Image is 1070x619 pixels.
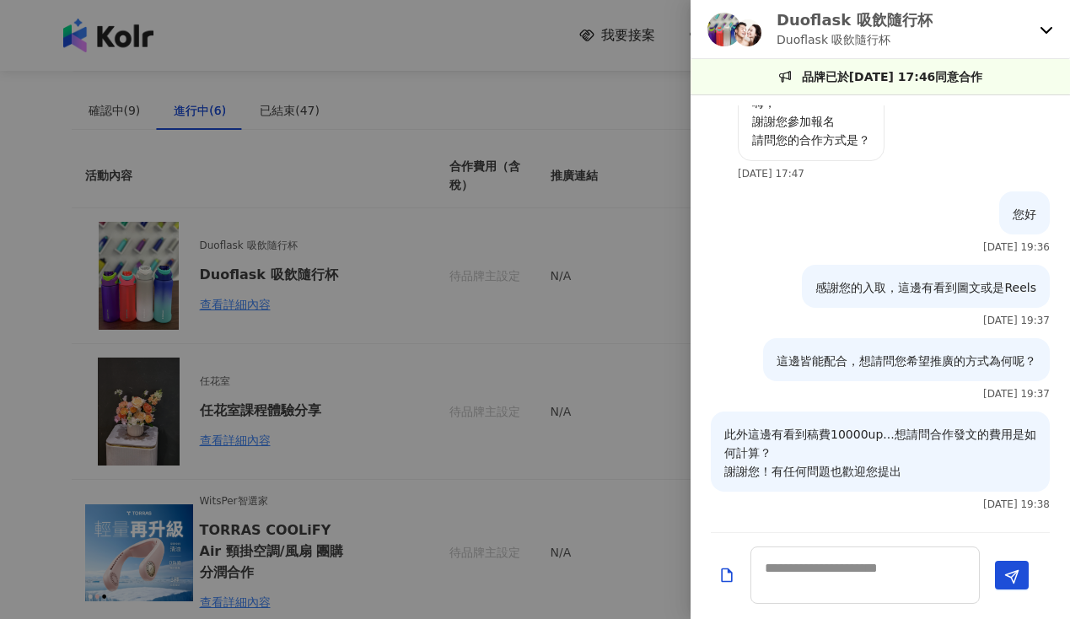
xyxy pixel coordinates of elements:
button: Add a file [718,561,735,590]
img: KOL Avatar [707,13,741,46]
p: [DATE] 19:36 [983,241,1050,253]
img: KOL Avatar [734,19,761,46]
p: [DATE] 19:37 [983,315,1050,326]
p: [DATE] 19:38 [983,498,1050,510]
p: 您好 [1013,205,1036,223]
p: 這邊皆能配合，想請問您希望推廣的方式為何呢？ [777,352,1036,370]
p: Duoflask 吸飲隨行杯 [777,30,933,49]
p: 此外這邊有看到稿費10000up...想請問合作發文的費用是如何計算？ 謝謝您！有任何問題也歡迎您提出 [724,425,1036,481]
p: 品牌已於[DATE] 17:46同意合作 [802,67,983,86]
p: Duoflask 吸飲隨行杯 [777,9,933,30]
p: [DATE] 19:37 [983,388,1050,400]
p: [DATE] 17:47 [738,168,804,180]
p: 感謝您的入取，這邊有看到圖文或是Reels [815,278,1036,297]
p: 嗨， 謝謝您參加報名 請問您的合作方式是？ [752,94,870,149]
button: Send [995,561,1029,589]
